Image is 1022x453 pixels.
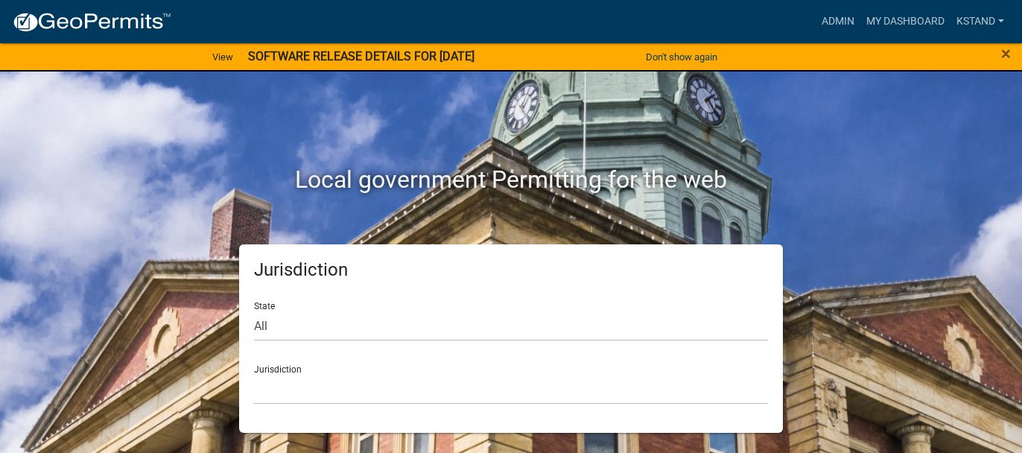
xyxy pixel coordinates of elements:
a: Admin [816,7,860,36]
span: × [1001,43,1011,64]
h5: Jurisdiction [254,259,768,281]
a: View [206,45,239,69]
strong: SOFTWARE RELEASE DETAILS FOR [DATE] [248,49,475,63]
a: My Dashboard [860,7,950,36]
button: Close [1001,45,1011,63]
button: Don't show again [640,45,723,69]
h2: Local government Permitting for the web [98,165,924,194]
a: kstand [950,7,1010,36]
